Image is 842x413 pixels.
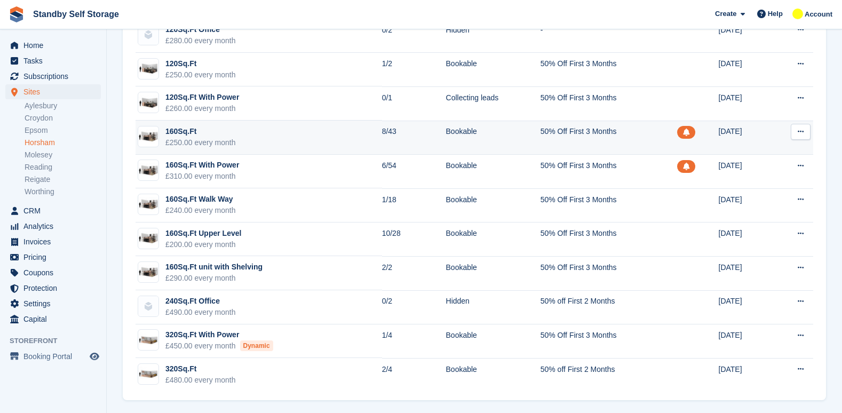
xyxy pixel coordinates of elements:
[446,188,541,223] td: Bookable
[382,358,446,392] td: 2/4
[25,174,101,185] a: Reigate
[10,336,106,346] span: Storefront
[719,19,773,53] td: [DATE]
[5,312,101,327] a: menu
[446,290,541,324] td: Hidden
[165,375,236,386] div: £480.00 every month
[165,307,236,318] div: £490.00 every month
[25,150,101,160] a: Molesey
[5,296,101,311] a: menu
[23,234,88,249] span: Invoices
[25,113,101,123] a: Croydon
[165,239,241,250] div: £200.00 every month
[382,188,446,223] td: 1/18
[5,69,101,84] a: menu
[768,9,783,19] span: Help
[382,155,446,189] td: 6/54
[165,92,239,103] div: 120Sq.Ft With Power
[719,358,773,392] td: [DATE]
[382,121,446,155] td: 8/43
[541,19,677,53] td: -
[25,162,101,172] a: Reading
[165,261,263,273] div: 160Sq.Ft unit with Shelving
[719,53,773,87] td: [DATE]
[719,256,773,290] td: [DATE]
[5,265,101,280] a: menu
[23,84,88,99] span: Sites
[138,231,158,246] img: 150-sqft-unit.jpg
[541,358,677,392] td: 50% off First 2 Months
[25,138,101,148] a: Horsham
[541,256,677,290] td: 50% Off First 3 Months
[138,163,158,178] img: 150-sqft-unit.jpg
[5,250,101,265] a: menu
[23,53,88,68] span: Tasks
[165,273,263,284] div: £290.00 every month
[719,324,773,359] td: [DATE]
[88,350,101,363] a: Preview store
[541,223,677,257] td: 50% Off First 3 Months
[446,256,541,290] td: Bookable
[719,121,773,155] td: [DATE]
[165,205,236,216] div: £240.00 every month
[382,19,446,53] td: 0/2
[5,38,101,53] a: menu
[23,38,88,53] span: Home
[5,349,101,364] a: menu
[240,340,273,351] div: Dynamic
[446,19,541,53] td: Hidden
[25,187,101,197] a: Worthing
[165,194,236,205] div: 160Sq.Ft Walk Way
[541,86,677,121] td: 50% Off First 3 Months
[29,5,123,23] a: Standby Self Storage
[165,363,236,375] div: 320Sq.Ft
[138,332,158,348] img: 300-sqft-unit.jpg
[541,290,677,324] td: 50% off First 2 Months
[165,58,236,69] div: 120Sq.Ft
[541,121,677,155] td: 50% Off First 3 Months
[446,358,541,392] td: Bookable
[5,53,101,68] a: menu
[541,188,677,223] td: 50% Off First 3 Months
[23,312,88,327] span: Capital
[138,296,158,316] img: blank-unit-type-icon-ffbac7b88ba66c5e286b0e438baccc4b9c83835d4c34f86887a83fc20ec27e7b.svg
[446,223,541,257] td: Bookable
[138,95,158,110] img: 125-sqft-unit.jpg
[138,197,158,212] img: 150-sqft-unit.jpg
[138,129,158,145] img: 150-sqft-unit.jpg
[165,171,239,182] div: £310.00 every month
[165,137,236,148] div: £250.00 every month
[165,340,273,352] div: £450.00 every month
[382,223,446,257] td: 10/28
[138,61,158,76] img: 125-sqft-unit.jpg
[23,203,88,218] span: CRM
[446,53,541,87] td: Bookable
[446,86,541,121] td: Collecting leads
[5,203,101,218] a: menu
[23,219,88,234] span: Analytics
[23,296,88,311] span: Settings
[446,155,541,189] td: Bookable
[382,324,446,359] td: 1/4
[446,324,541,359] td: Bookable
[719,223,773,257] td: [DATE]
[5,234,101,249] a: menu
[25,101,101,111] a: Aylesbury
[792,9,803,19] img: Glenn Fisher
[138,265,158,280] img: 150-sqft-unit%20(1).jpg
[719,290,773,324] td: [DATE]
[165,228,241,239] div: 160Sq.Ft Upper Level
[541,155,677,189] td: 50% Off First 3 Months
[138,367,158,382] img: 300-sqft-unit.jpg
[23,349,88,364] span: Booking Portal
[382,86,446,121] td: 0/1
[165,35,236,46] div: £280.00 every month
[165,329,273,340] div: 320Sq.Ft With Power
[165,126,236,137] div: 160Sq.Ft
[9,6,25,22] img: stora-icon-8386f47178a22dfd0bd8f6a31ec36ba5ce8667c1dd55bd0f319d3a0aa187defe.svg
[5,84,101,99] a: menu
[165,103,239,114] div: £260.00 every month
[165,24,236,35] div: 120Sq.Ft Office
[541,53,677,87] td: 50% Off First 3 Months
[382,53,446,87] td: 1/2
